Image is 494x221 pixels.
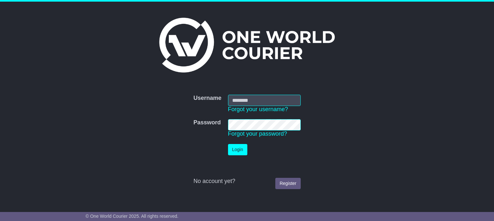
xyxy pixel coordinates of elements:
[193,178,300,185] div: No account yet?
[193,119,221,126] label: Password
[228,144,247,155] button: Login
[86,214,178,219] span: © One World Courier 2025. All rights reserved.
[159,18,335,72] img: One World
[228,106,288,112] a: Forgot your username?
[193,95,221,102] label: Username
[275,178,300,189] a: Register
[228,130,287,137] a: Forgot your password?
